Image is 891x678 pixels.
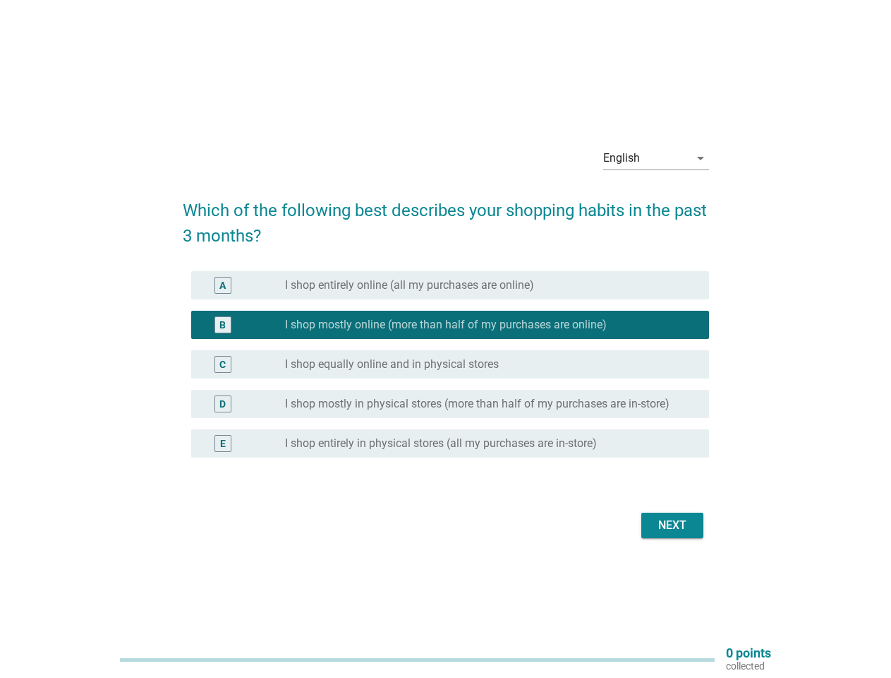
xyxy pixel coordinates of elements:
label: I shop equally online and in physical stores [285,357,499,371]
label: I shop entirely in physical stores (all my purchases are in-store) [285,436,597,451]
div: D [219,397,226,412]
button: Next [641,513,703,538]
p: collected [726,660,771,672]
label: I shop mostly online (more than half of my purchases are online) [285,318,607,332]
div: E [220,436,226,451]
div: Next [653,517,692,534]
h2: Which of the following best describes your shopping habits in the past 3 months? [183,184,709,249]
div: C [219,357,226,372]
p: 0 points [726,647,771,660]
div: B [219,318,226,333]
label: I shop entirely online (all my purchases are online) [285,278,534,292]
label: I shop mostly in physical stores (more than half of my purchases are in-store) [285,397,669,411]
i: arrow_drop_down [692,150,709,167]
div: English [603,152,640,165]
div: A [219,278,226,293]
